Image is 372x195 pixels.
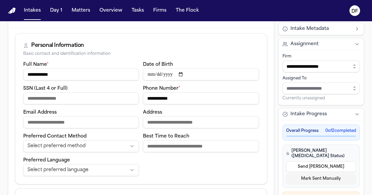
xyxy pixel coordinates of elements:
span: Overall Progress [286,128,319,134]
label: Best Time to Reach [143,134,189,139]
h4: [PERSON_NAME] ([MEDICAL_DATA] Status) [286,148,356,159]
label: Phone Number [143,86,180,91]
input: Select firm [282,60,360,72]
label: SSN (Last 4 or Full) [23,86,68,91]
input: Phone number [143,92,259,104]
span: Assignment [290,41,319,48]
button: Intake Metadata [279,23,364,35]
button: The Flock [173,5,202,17]
label: Preferred Language [23,158,70,163]
input: Assign to staff member [282,82,360,94]
img: Finch Logo [8,8,16,14]
button: Intakes [21,5,43,17]
div: Assigned To [282,76,360,81]
input: SSN [23,92,139,104]
button: Send [PERSON_NAME] [286,161,356,172]
button: Firms [151,5,169,17]
button: Day 1 [47,5,65,17]
label: Date of Birth [143,62,173,67]
label: Preferred Contact Method [23,134,87,139]
input: Email address [23,116,139,128]
button: Mark Sent Manually [286,173,356,184]
button: Intake Progress [279,108,364,120]
span: Intake Metadata [290,26,329,32]
label: Address [143,110,162,115]
button: Assignment [279,38,364,50]
button: Tasks [129,5,147,17]
div: Firm [282,54,360,59]
input: Address [143,116,259,128]
button: Overview [97,5,125,17]
div: Personal Information [31,42,84,49]
span: Currently unassigned [282,96,325,101]
input: Best time to reach [143,140,259,152]
span: Intake Progress [290,111,327,118]
span: 0 of 2 completed [325,128,356,134]
label: Email Address [23,110,57,115]
input: Full name [23,68,139,80]
div: Basic contact and identification information [23,51,259,56]
button: Matters [69,5,93,17]
label: Full Name [23,62,49,67]
a: Home [8,8,16,14]
input: Date of birth [143,68,259,80]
